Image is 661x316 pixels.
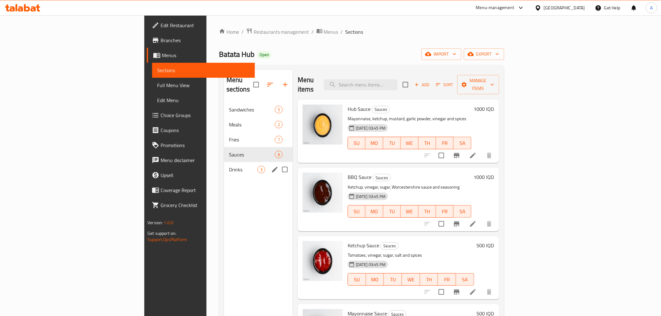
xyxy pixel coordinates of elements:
[368,139,380,148] span: MO
[419,205,436,218] button: TH
[147,168,255,183] a: Upsell
[372,106,390,113] span: Sauces
[152,78,255,93] a: Full Menu View
[157,67,250,74] span: Sections
[386,275,400,284] span: TU
[303,105,343,145] img: Hub Sauce
[456,273,474,286] button: SA
[275,107,282,113] span: 5
[476,4,514,12] div: Menu-management
[386,139,398,148] span: TU
[161,156,250,164] span: Menu disclaimer
[161,111,250,119] span: Choice Groups
[229,106,275,113] div: Sandwiches
[246,28,309,36] a: Restaurants management
[162,52,250,59] span: Menus
[278,77,293,92] button: Add section
[224,100,293,180] nav: Menu sections
[348,115,471,123] p: Mayonnaise, ketchup, mustard, garlic powder, vinegar and spices
[164,219,174,227] span: 1.0.0
[312,28,314,36] li: /
[469,288,477,296] a: Edit menu item
[257,166,265,173] div: items
[161,37,250,44] span: Branches
[436,137,454,149] button: FR
[147,235,187,244] a: Support.OpsPlatform
[439,139,451,148] span: FR
[348,205,365,218] button: SU
[380,242,399,250] div: Sauces
[454,205,471,218] button: SA
[224,147,293,162] div: Sauces8
[462,77,494,92] span: Manage items
[373,174,390,181] span: Sauces
[350,207,363,216] span: SU
[381,242,398,249] span: Sauces
[449,148,464,163] button: Branch-specific-item
[229,121,275,128] span: Meals
[348,104,370,114] span: Hub Sauce
[449,284,464,299] button: Branch-specific-item
[147,229,176,237] span: Get support on:
[419,137,436,149] button: TH
[403,207,416,216] span: WE
[469,152,477,159] a: Edit menu item
[147,198,255,213] a: Grocery Checklist
[464,48,504,60] button: export
[435,80,455,90] button: Sort
[412,80,432,90] button: Add
[219,28,504,36] nav: breadcrumb
[353,194,388,200] span: [DATE] 03:45 PM
[263,77,278,92] span: Sort sections
[421,48,461,60] button: import
[456,207,469,216] span: SA
[436,205,454,218] button: FR
[258,167,265,173] span: 3
[298,75,316,94] h2: Menu items
[348,183,471,191] p: Ketchup, vinegar, sugar, Worcestershire sauce and seasoning
[147,153,255,168] a: Menu disclaimer
[224,162,293,177] div: Drinks3edit
[348,172,371,182] span: BBQ Sauce
[147,33,255,48] a: Branches
[348,251,474,259] p: Tomatoes, vinegar, sugar, salt and spices
[303,173,343,213] img: BBQ Sauce
[650,4,653,11] span: A
[224,102,293,117] div: Sandwiches5
[303,241,343,281] img: Ketchup Sauce
[402,273,420,286] button: WE
[341,28,343,36] li: /
[345,28,363,36] span: Sections
[229,166,257,173] div: Drinks
[474,105,494,113] h6: 1000 IQD
[224,117,293,132] div: Meals2
[435,217,448,230] span: Select to update
[275,136,283,143] div: items
[229,136,275,143] div: Fries
[147,18,255,33] a: Edit Restaurant
[254,28,309,36] span: Restaurants management
[432,80,457,90] span: Sort items
[147,108,255,123] a: Choice Groups
[152,93,255,108] a: Edit Menu
[477,241,494,250] h6: 500 IQD
[250,78,263,91] span: Select all sections
[275,121,283,128] div: items
[257,51,271,59] div: Open
[365,137,383,149] button: MO
[275,151,283,158] div: items
[454,137,471,149] button: SA
[353,262,388,268] span: [DATE] 03:45 PM
[482,216,497,231] button: delete
[161,22,250,29] span: Edit Restaurant
[435,285,448,299] span: Select to update
[229,151,275,158] span: Sauces
[414,81,430,88] span: Add
[348,241,379,250] span: Ketchup Sauce
[469,50,499,58] span: export
[456,139,469,148] span: SA
[457,75,499,94] button: Manage items
[421,139,434,148] span: TH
